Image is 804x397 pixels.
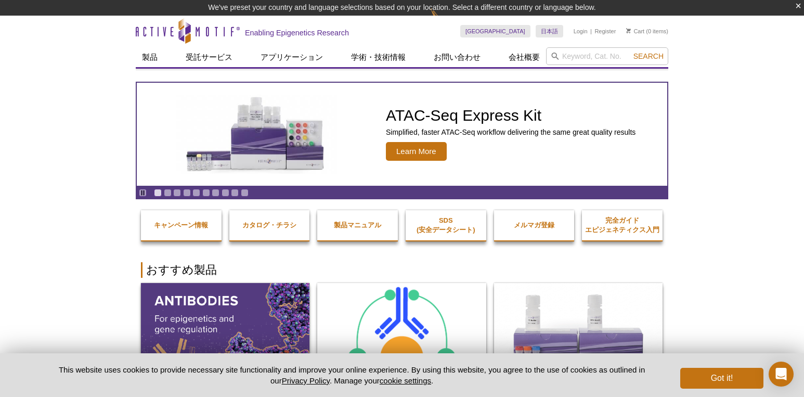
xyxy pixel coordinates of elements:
[183,189,191,197] a: Go to slide 4
[179,47,239,67] a: 受託サービス
[317,210,398,240] a: 製品マニュアル
[536,25,563,37] a: 日本語
[192,189,200,197] a: Go to slide 5
[494,210,575,240] a: メルマガ登録
[626,28,644,35] a: Cart
[222,189,229,197] a: Go to slide 8
[633,52,664,60] span: Search
[242,221,296,229] strong: カタログ・チラシ
[417,216,475,234] strong: SDS (安全データシート)
[386,108,636,123] h2: ATAC-Seq Express Kit
[231,189,239,197] a: Go to slide 9
[585,216,659,234] strong: 完全ガイド エピジェネティクス入門
[630,52,667,61] button: Search
[136,47,164,67] a: 製品
[171,95,342,174] img: ATAC-Seq Express Kit
[164,189,172,197] a: Go to slide 2
[141,283,309,385] img: All Antibodies
[154,189,162,197] a: Go to slide 1
[380,376,431,385] button: cookie settings
[594,28,616,35] a: Register
[769,362,794,387] div: Open Intercom Messenger
[431,8,458,32] img: Change Here
[386,127,636,137] p: Simplified, faster ATAC-Seq workflow delivering the same great quality results
[590,25,592,37] li: |
[574,28,588,35] a: Login
[582,206,663,245] a: 完全ガイドエピジェネティクス入門
[154,221,208,229] strong: キャンペーン情報
[626,25,668,37] li: (0 items)
[626,28,631,33] img: Your Cart
[137,83,667,186] article: ATAC-Seq Express Kit
[427,47,487,67] a: お問い合わせ
[141,210,222,240] a: キャンペーン情報
[41,364,663,386] p: This website uses cookies to provide necessary site functionality and improve your online experie...
[137,83,667,186] a: ATAC-Seq Express Kit ATAC-Seq Express Kit Simplified, faster ATAC-Seq workflow delivering the sam...
[494,283,663,385] img: DNA Library Prep Kit for Illumina
[317,283,486,386] img: ChIC/CUT&RUN Assay Kit
[460,25,530,37] a: [GEOGRAPHIC_DATA]
[282,376,330,385] a: Privacy Policy
[229,210,310,240] a: カタログ・チラシ
[334,221,381,229] strong: 製品マニュアル
[212,189,219,197] a: Go to slide 7
[386,142,447,161] span: Learn More
[139,189,147,197] a: Toggle autoplay
[680,368,763,389] button: Got it!
[245,28,349,37] h2: Enabling Epigenetics Research
[254,47,329,67] a: アプリケーション
[173,189,181,197] a: Go to slide 3
[202,189,210,197] a: Go to slide 6
[514,221,554,229] strong: メルマガ登録
[502,47,546,67] a: 会社概要
[345,47,412,67] a: 学術・技術情報
[406,206,486,245] a: SDS(安全データシート)
[546,47,668,65] input: Keyword, Cat. No.
[241,189,249,197] a: Go to slide 10
[141,262,663,278] h2: おすすめ製品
